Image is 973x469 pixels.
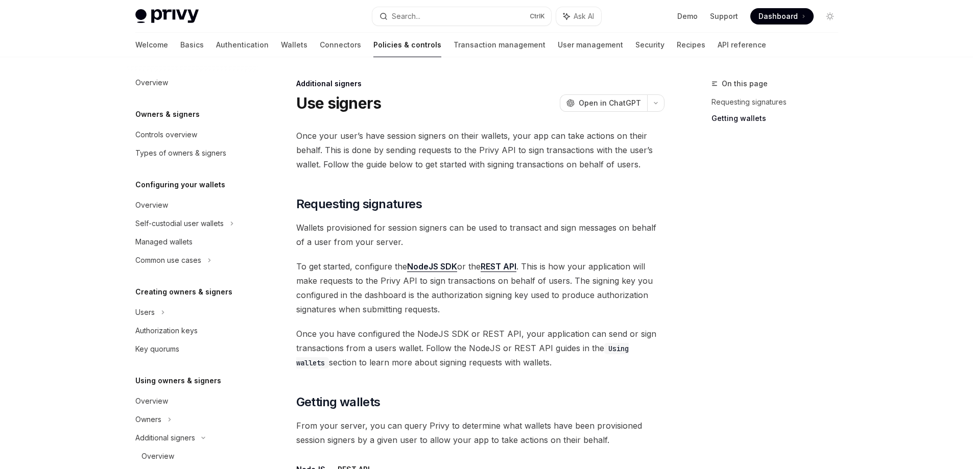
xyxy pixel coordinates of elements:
span: On this page [722,78,768,90]
div: Key quorums [135,343,179,355]
a: Security [635,33,665,57]
span: Wallets provisioned for session signers can be used to transact and sign messages on behalf of a ... [296,220,665,249]
a: Managed wallets [127,233,258,251]
a: Key quorums [127,340,258,358]
span: Requesting signatures [296,196,422,212]
div: Owners [135,413,161,426]
div: Search... [392,10,420,22]
span: To get started, configure the or the . This is how your application will make requests to the Pri... [296,259,665,316]
a: Getting wallets [711,110,846,127]
a: Requesting signatures [711,94,846,110]
a: Support [710,11,738,21]
a: Overview [127,447,258,465]
div: Users [135,306,155,318]
a: Transaction management [454,33,545,57]
a: Dashboard [750,8,814,24]
button: Ask AI [556,7,601,26]
a: NodeJS SDK [407,261,457,272]
button: Search...CtrlK [372,7,551,26]
a: Controls overview [127,126,258,144]
button: Open in ChatGPT [560,94,647,112]
a: Wallets [281,33,307,57]
div: Additional signers [296,79,665,89]
div: Types of owners & signers [135,147,226,159]
h5: Using owners & signers [135,375,221,387]
span: Once you have configured the NodeJS SDK or REST API, your application can send or sign transactio... [296,327,665,369]
div: Overview [135,395,168,407]
a: Types of owners & signers [127,144,258,162]
h1: Use signers [296,94,382,112]
a: Basics [180,33,204,57]
a: Overview [127,73,258,92]
span: Dashboard [758,11,798,21]
h5: Owners & signers [135,108,200,120]
div: Managed wallets [135,236,193,248]
a: Authentication [216,33,269,57]
div: Self-custodial user wallets [135,217,224,230]
a: API reference [718,33,766,57]
div: Controls overview [135,129,197,141]
div: Overview [141,450,174,462]
h5: Creating owners & signers [135,286,232,298]
div: Overview [135,77,168,89]
a: Overview [127,392,258,410]
button: Toggle dark mode [822,8,838,24]
a: Policies & controls [373,33,441,57]
a: Welcome [135,33,168,57]
span: Open in ChatGPT [579,98,641,108]
div: Authorization keys [135,325,198,337]
a: Demo [677,11,698,21]
a: User management [558,33,623,57]
a: REST API [481,261,516,272]
span: Ask AI [574,11,594,21]
a: Recipes [677,33,705,57]
a: Connectors [320,33,361,57]
span: Once your user’s have session signers on their wallets, your app can take actions on their behalf... [296,129,665,171]
div: Overview [135,199,168,211]
img: light logo [135,9,199,23]
div: Common use cases [135,254,201,266]
a: Authorization keys [127,322,258,340]
a: Overview [127,196,258,214]
h5: Configuring your wallets [135,179,225,191]
span: From your server, you can query Privy to determine what wallets have been provisioned session sig... [296,418,665,447]
span: Ctrl K [530,12,545,20]
span: Getting wallets [296,394,381,410]
div: Additional signers [135,432,195,444]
